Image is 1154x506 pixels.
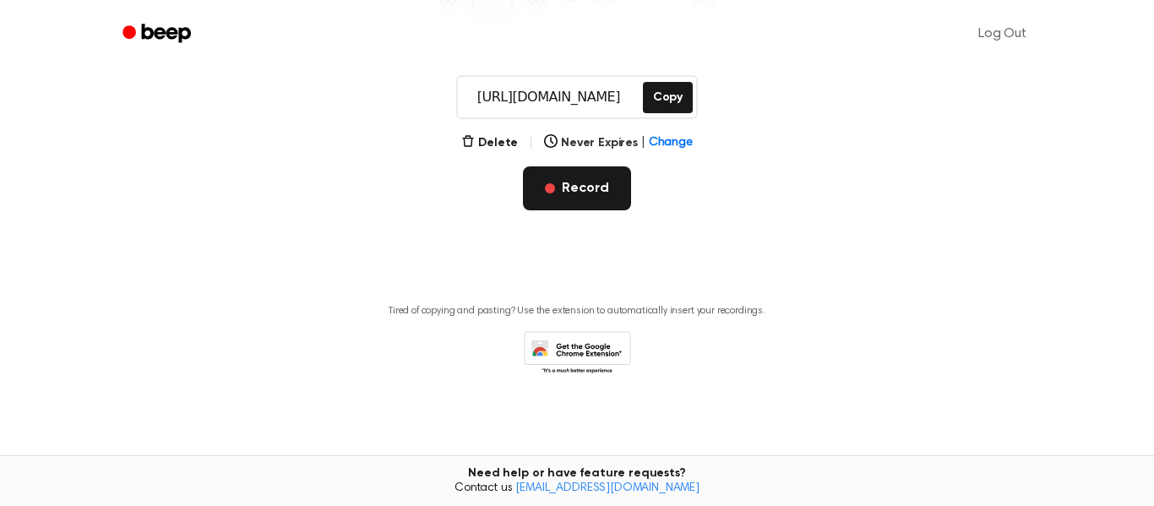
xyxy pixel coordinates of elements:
[544,134,693,152] button: Never Expires|Change
[389,305,765,318] p: Tired of copying and pasting? Use the extension to automatically insert your recordings.
[961,14,1043,54] a: Log Out
[641,134,645,152] span: |
[528,133,534,153] span: |
[10,482,1144,497] span: Contact us
[643,82,693,113] button: Copy
[649,134,693,152] span: Change
[523,166,630,210] button: Record
[461,134,518,152] button: Delete
[515,482,699,494] a: [EMAIL_ADDRESS][DOMAIN_NAME]
[111,18,206,51] a: Beep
